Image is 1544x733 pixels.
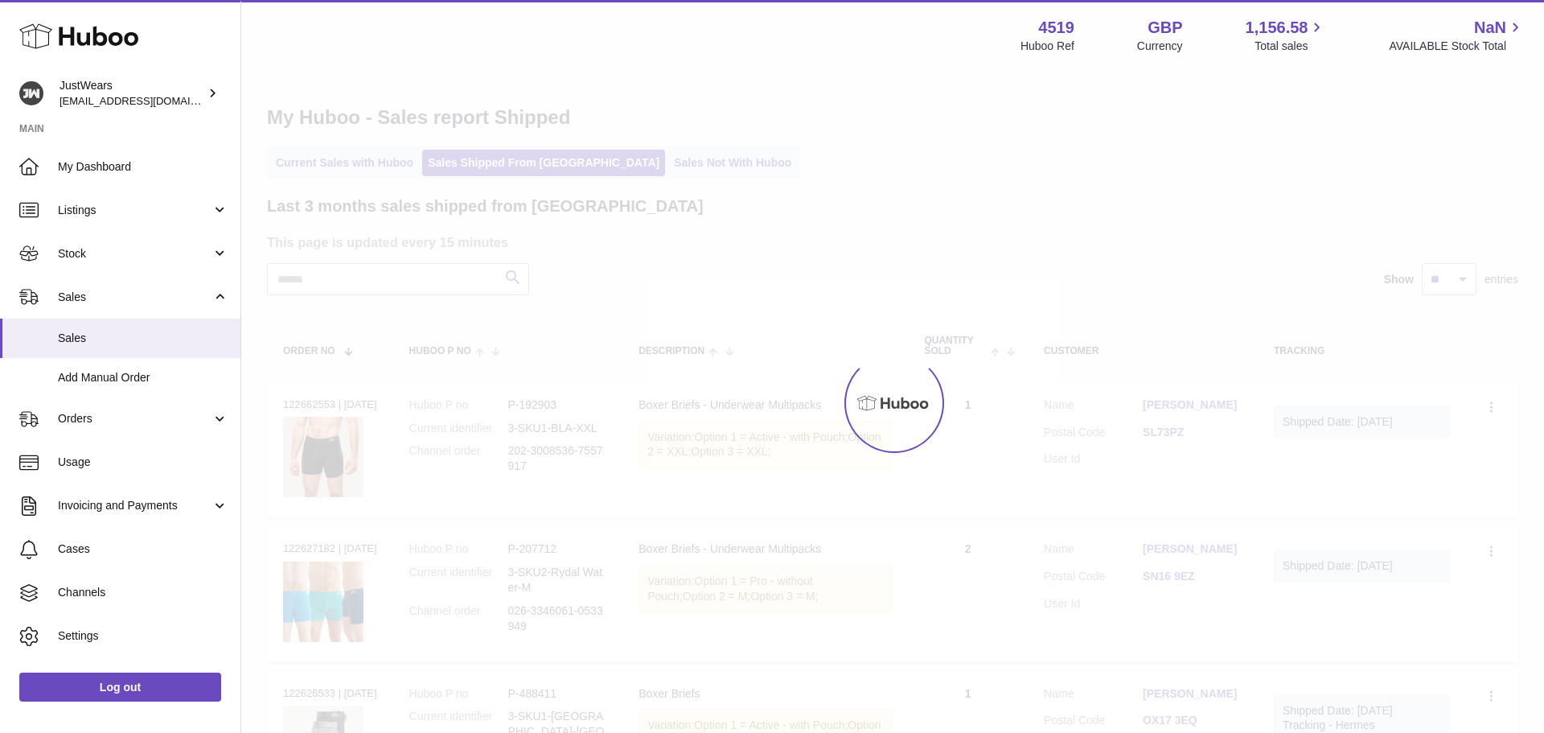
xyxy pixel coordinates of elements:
[1246,17,1327,54] a: 1,156.58 Total sales
[60,94,236,107] span: [EMAIL_ADDRESS][DOMAIN_NAME]
[1246,17,1308,39] span: 1,156.58
[1254,39,1326,54] span: Total sales
[58,411,211,426] span: Orders
[58,628,228,644] span: Settings
[60,78,204,109] div: JustWears
[58,246,211,261] span: Stock
[1389,39,1525,54] span: AVAILABLE Stock Total
[58,370,228,385] span: Add Manual Order
[19,673,221,702] a: Log out
[58,203,211,218] span: Listings
[58,159,228,175] span: My Dashboard
[1038,17,1074,39] strong: 4519
[58,331,228,346] span: Sales
[1137,39,1183,54] div: Currency
[58,585,228,600] span: Channels
[1474,17,1506,39] span: NaN
[1148,17,1182,39] strong: GBP
[58,290,211,305] span: Sales
[58,498,211,513] span: Invoicing and Payments
[58,455,228,470] span: Usage
[58,542,228,557] span: Cases
[19,81,43,105] img: internalAdmin-4519@internal.huboo.com
[1020,39,1074,54] div: Huboo Ref
[1389,17,1525,54] a: NaN AVAILABLE Stock Total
